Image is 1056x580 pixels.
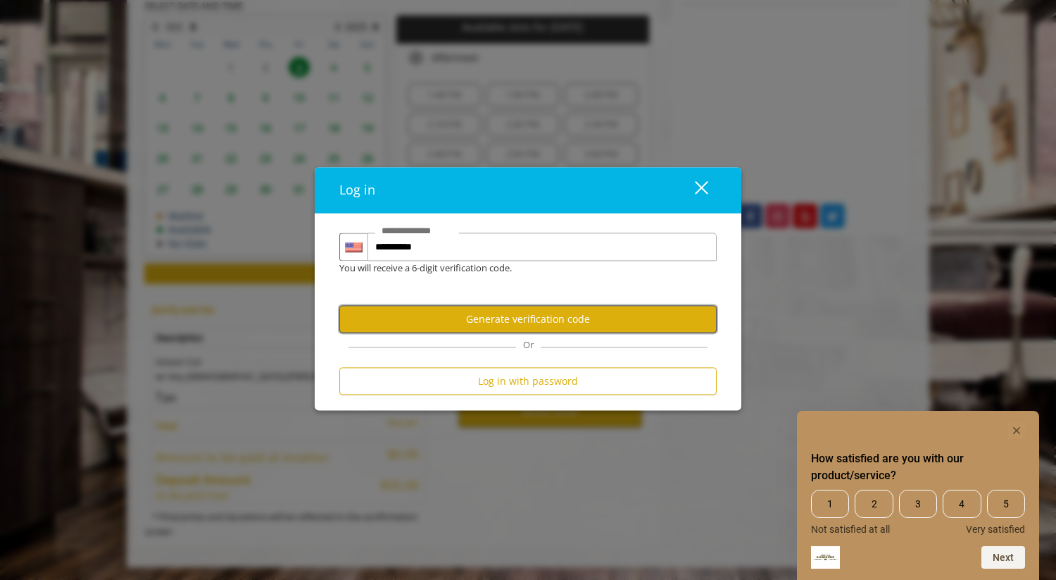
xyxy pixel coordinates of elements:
span: Not satisfied at all [811,524,890,535]
span: 4 [943,490,981,518]
span: 5 [987,490,1025,518]
div: You will receive a 6-digit verification code. [329,261,706,276]
div: Country [339,233,367,261]
h2: How satisfied are you with our product/service? Select an option from 1 to 5, with 1 being Not sa... [811,450,1025,484]
div: close dialog [679,180,707,201]
span: Very satisfied [966,524,1025,535]
button: Generate verification code [339,305,717,333]
span: Or [516,339,541,352]
button: Hide survey [1008,422,1025,439]
span: 2 [855,490,893,518]
div: How satisfied are you with our product/service? Select an option from 1 to 5, with 1 being Not sa... [811,422,1025,569]
button: Log in with password [339,368,717,395]
button: Next question [981,546,1025,569]
span: 3 [899,490,937,518]
span: Log in [339,182,375,199]
div: How satisfied are you with our product/service? Select an option from 1 to 5, with 1 being Not sa... [811,490,1025,535]
button: close dialog [669,175,717,204]
span: 1 [811,490,849,518]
